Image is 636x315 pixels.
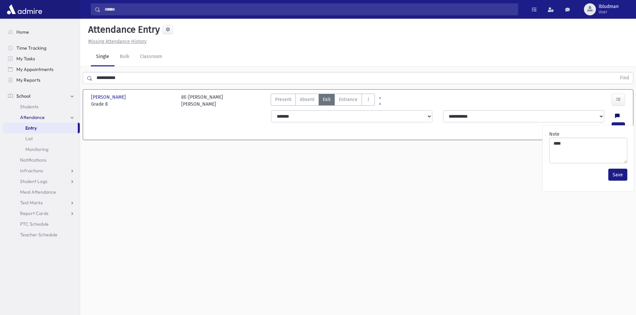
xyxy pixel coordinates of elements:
span: Present [275,96,291,103]
span: School [16,93,30,99]
span: List [25,136,33,142]
span: My Appointments [16,66,53,72]
a: My Appointments [3,64,80,75]
span: [PERSON_NAME] [91,94,127,101]
a: Report Cards [3,208,80,219]
span: Infractions [20,168,43,174]
span: Entry [25,125,37,131]
a: Attendance [3,112,80,123]
input: Search [100,3,518,15]
button: Find [616,72,633,84]
label: Note [549,131,560,138]
a: Entry [3,123,78,133]
span: My Reports [16,77,40,83]
a: My Reports [3,75,80,85]
span: Attendance [20,114,45,120]
span: Monitoring [25,146,48,152]
a: Test Marks [3,197,80,208]
a: Student Logs [3,176,80,187]
a: Time Tracking [3,43,80,53]
div: AttTypes [271,94,375,108]
a: Missing Attendance History [85,39,147,44]
span: Entrance [339,96,358,103]
span: Notifications [20,157,46,163]
span: Time Tracking [16,45,46,51]
a: PTC Schedule [3,219,80,229]
span: PTC Schedule [20,221,49,227]
span: Home [16,29,29,35]
a: Infractions [3,165,80,176]
span: Grade 8 [91,101,175,108]
a: Meal Attendance [3,187,80,197]
a: Home [3,27,80,37]
span: Student Logs [20,178,47,184]
span: Report Cards [20,210,48,216]
span: My Tasks [16,56,35,62]
span: Absent [300,96,314,103]
span: lbludman [599,4,619,9]
a: My Tasks [3,53,80,64]
div: 8E-[PERSON_NAME] [PERSON_NAME] [181,94,223,108]
span: User [599,9,619,15]
a: Notifications [3,155,80,165]
span: Exit [323,96,331,103]
a: Students [3,101,80,112]
span: Test Marks [20,200,43,206]
a: School [3,91,80,101]
a: Classroom [135,48,168,66]
h5: Attendance Entry [85,24,160,35]
a: Teacher Schedule [3,229,80,240]
img: AdmirePro [5,3,44,16]
span: Students [20,104,38,110]
button: Save [608,169,627,181]
span: Teacher Schedule [20,232,57,238]
a: Bulk [115,48,135,66]
span: Meal Attendance [20,189,56,195]
u: Missing Attendance History [88,39,147,44]
a: List [3,133,80,144]
a: Single [91,48,115,66]
a: Monitoring [3,144,80,155]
